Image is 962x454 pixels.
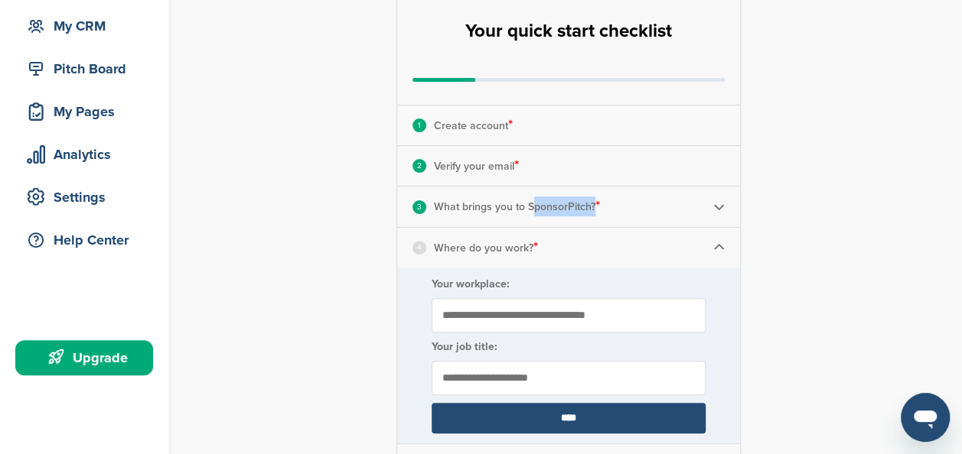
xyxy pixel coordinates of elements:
a: Settings [15,180,153,215]
div: Settings [23,183,153,211]
div: Upgrade [23,344,153,371]
p: Where do you work? [434,238,538,258]
div: Help Center [23,226,153,254]
p: Create account [434,115,513,135]
p: Verify your email [434,156,519,176]
div: My CRM [23,12,153,40]
a: Pitch Board [15,51,153,86]
label: Your workplace: [432,277,706,290]
div: 2 [413,159,426,173]
div: 4 [413,241,426,255]
div: 3 [413,200,426,214]
div: 1 [413,118,426,132]
a: My Pages [15,94,153,129]
a: Upgrade [15,340,153,375]
h2: Your quick start checklist [465,15,672,48]
a: Help Center [15,222,153,258]
div: My Pages [23,98,153,125]
img: Checklist arrow 1 [713,242,725,253]
div: Pitch Board [23,55,153,83]
img: Checklist arrow 2 [713,201,725,212]
div: Analytics [23,141,153,168]
label: Your job title: [432,340,706,353]
iframe: Button to launch messaging window [901,393,950,442]
a: Analytics [15,137,153,172]
a: My CRM [15,8,153,44]
p: What brings you to SponsorPitch? [434,196,600,216]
